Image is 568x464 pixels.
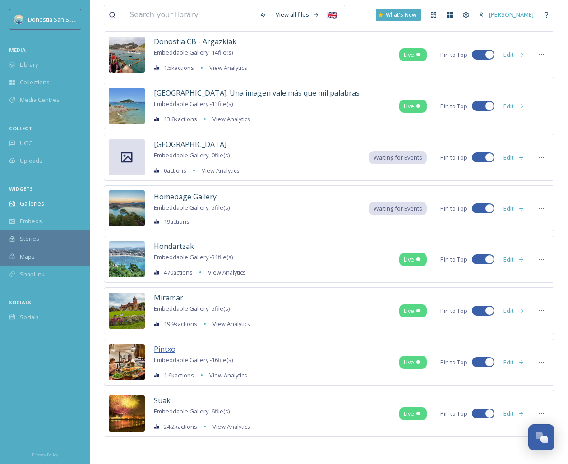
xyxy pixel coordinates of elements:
span: UGC [20,139,32,147]
span: SnapLink [20,270,45,279]
span: [PERSON_NAME] [489,10,534,18]
span: Embeddable Gallery - 31 file(s) [154,253,233,261]
button: Edit [499,149,529,166]
span: SOCIALS [9,299,31,306]
span: View Analytics [209,371,247,379]
img: rowing-team-building-remo_50426943831_o.jpg [109,37,145,73]
span: Suak [154,395,171,405]
img: Panoramika%2520Donostia.jpg [109,190,145,226]
span: Socials [20,313,39,322]
span: Pin to Top [440,102,467,110]
span: 0 actions [164,166,186,175]
span: View Analytics [208,268,246,276]
span: Library [20,60,38,69]
span: COLLECT [9,125,32,132]
span: View Analytics [212,423,250,431]
span: Embeddable Gallery - 16 file(s) [154,356,233,364]
span: 470 actions [164,268,193,277]
span: Media Centres [20,96,60,104]
img: viajesdedora-18345096916106497.jpg [109,241,145,277]
span: Maps [20,253,35,261]
span: Embeddable Gallery - 5 file(s) [154,203,230,211]
a: View Analytics [203,267,246,278]
img: SScH6517.jpg [109,293,145,329]
a: [PERSON_NAME] [474,6,538,23]
span: Embeddable Gallery - 13 file(s) [154,100,233,108]
input: Search your library [125,5,255,25]
button: Edit [499,302,529,320]
a: View all files [271,6,324,23]
span: Waiting for Events [374,153,422,162]
a: View Analytics [205,62,247,73]
span: Pintxo [154,344,175,354]
span: Uploads [20,156,42,165]
span: Homepage Gallery [154,192,217,202]
span: Collections [20,78,50,87]
button: Edit [499,97,529,115]
img: loretopea---pico-del-loro_49524921566_o.jpg [109,88,145,124]
span: Donostia CB - Argazkiak [154,37,236,46]
span: View Analytics [212,115,250,123]
span: Pin to Top [440,204,467,213]
span: Waiting for Events [374,204,422,213]
span: View Analytics [212,320,250,328]
button: Open Chat [528,424,554,450]
span: Pin to Top [440,307,467,315]
span: [GEOGRAPHIC_DATA]. Una imagen vale más que mil palabras [154,88,360,98]
span: WIDGETS [9,185,33,192]
span: Donostia San Sebastián Turismoa [28,15,119,23]
span: 19 actions [164,217,189,226]
span: 13.8k actions [164,115,197,124]
span: Live [404,307,414,315]
img: fuegos-semana-grande_14902488441_o.jpg [109,395,145,432]
span: Embeds [20,217,42,225]
span: Stories [20,234,39,243]
span: Pin to Top [440,153,467,162]
button: Edit [499,200,529,217]
span: Live [404,102,414,110]
a: Privacy Policy [32,449,58,459]
span: 1.6k actions [164,371,194,380]
span: View Analytics [209,64,247,72]
span: Live [404,358,414,367]
button: Edit [499,405,529,423]
span: Embeddable Gallery - 14 file(s) [154,48,233,56]
span: Live [404,409,414,418]
span: [GEOGRAPHIC_DATA] [154,139,226,149]
span: Embeddable Gallery - 5 file(s) [154,304,230,312]
span: Galleries [20,199,44,208]
span: Live [404,51,414,59]
span: Pin to Top [440,409,467,418]
img: 2209%2520Pintxos%2520La%2520Cepa_087b.jpg [109,344,145,380]
button: Edit [499,251,529,268]
div: 🇬🇧 [324,7,340,23]
button: Edit [499,354,529,371]
button: Edit [499,46,529,64]
a: View Analytics [208,421,250,432]
span: 19.9k actions [164,320,197,328]
span: Miramar [154,293,183,303]
a: View Analytics [208,114,250,124]
span: Embeddable Gallery - 6 file(s) [154,407,230,415]
span: Pin to Top [440,358,467,367]
span: Pin to Top [440,51,467,59]
span: View Analytics [202,166,240,175]
img: images.jpeg [14,15,23,24]
span: Live [404,255,414,264]
a: View Analytics [205,370,247,381]
span: Pin to Top [440,255,467,264]
a: What's New [376,9,421,21]
span: Privacy Policy [32,452,58,458]
span: Embeddable Gallery - 0 file(s) [154,151,230,159]
a: View Analytics [208,318,250,329]
a: View Analytics [197,165,240,176]
span: MEDIA [9,46,26,53]
span: 1.5k actions [164,64,194,72]
span: Hondartzak [154,241,194,251]
span: 24.2k actions [164,423,197,431]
